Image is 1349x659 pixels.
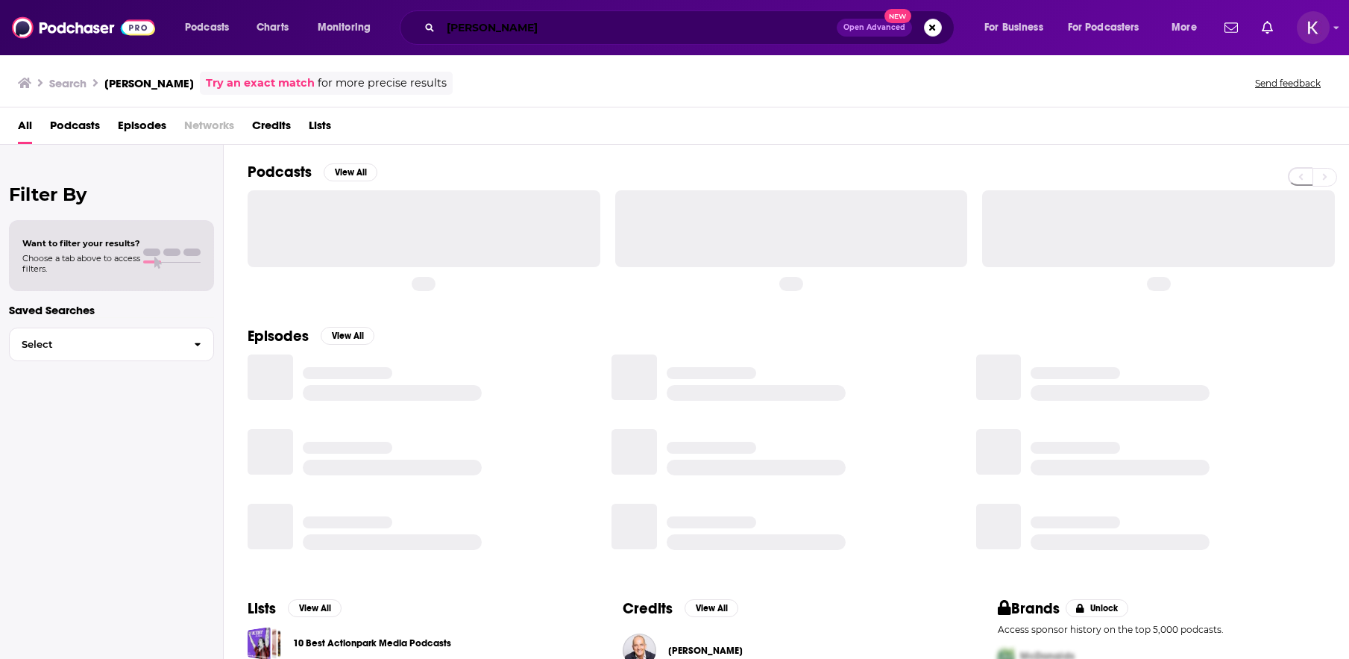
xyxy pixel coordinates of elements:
[321,327,374,345] button: View All
[22,253,140,274] span: Choose a tab above to access filters.
[50,113,100,144] a: Podcasts
[623,599,738,618] a: CreditsView All
[884,9,911,23] span: New
[1297,11,1330,44] span: Logged in as kwignall
[441,16,837,40] input: Search podcasts, credits, & more...
[9,303,214,317] p: Saved Searches
[248,327,309,346] h2: Episodes
[843,24,905,31] span: Open Advanced
[9,184,214,205] h2: Filter By
[248,599,342,618] a: ListsView All
[49,76,87,90] h3: Search
[18,113,32,144] a: All
[318,17,371,38] span: Monitoring
[1066,599,1129,617] button: Unlock
[185,17,229,38] span: Podcasts
[22,238,140,249] span: Want to filter your results?
[252,113,291,144] a: Credits
[1161,16,1216,40] button: open menu
[668,645,743,657] span: [PERSON_NAME]
[9,328,214,361] button: Select
[1256,15,1279,40] a: Show notifications dropdown
[1172,17,1197,38] span: More
[318,75,447,92] span: for more precise results
[12,13,155,42] img: Podchaser - Follow, Share and Rate Podcasts
[974,16,1062,40] button: open menu
[998,599,1060,618] h2: Brands
[293,635,451,652] a: 10 Best Actionpark Media Podcasts
[248,599,276,618] h2: Lists
[248,163,377,181] a: PodcastsView All
[623,599,673,618] h2: Credits
[309,113,331,144] a: Lists
[118,113,166,144] a: Episodes
[984,17,1043,38] span: For Business
[307,16,390,40] button: open menu
[206,75,315,92] a: Try an exact match
[247,16,298,40] a: Charts
[837,19,912,37] button: Open AdvancedNew
[414,10,969,45] div: Search podcasts, credits, & more...
[288,599,342,617] button: View All
[1297,11,1330,44] img: User Profile
[104,76,194,90] h3: [PERSON_NAME]
[248,163,312,181] h2: Podcasts
[1218,15,1244,40] a: Show notifications dropdown
[998,624,1325,635] p: Access sponsor history on the top 5,000 podcasts.
[10,340,182,349] span: Select
[257,17,289,38] span: Charts
[248,327,374,346] a: EpisodesView All
[668,645,743,657] a: Kevin McCloud
[184,113,234,144] span: Networks
[1297,11,1330,44] button: Show profile menu
[1058,16,1161,40] button: open menu
[324,163,377,181] button: View All
[685,599,738,617] button: View All
[174,16,248,40] button: open menu
[1068,17,1139,38] span: For Podcasters
[1251,77,1325,90] button: Send feedback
